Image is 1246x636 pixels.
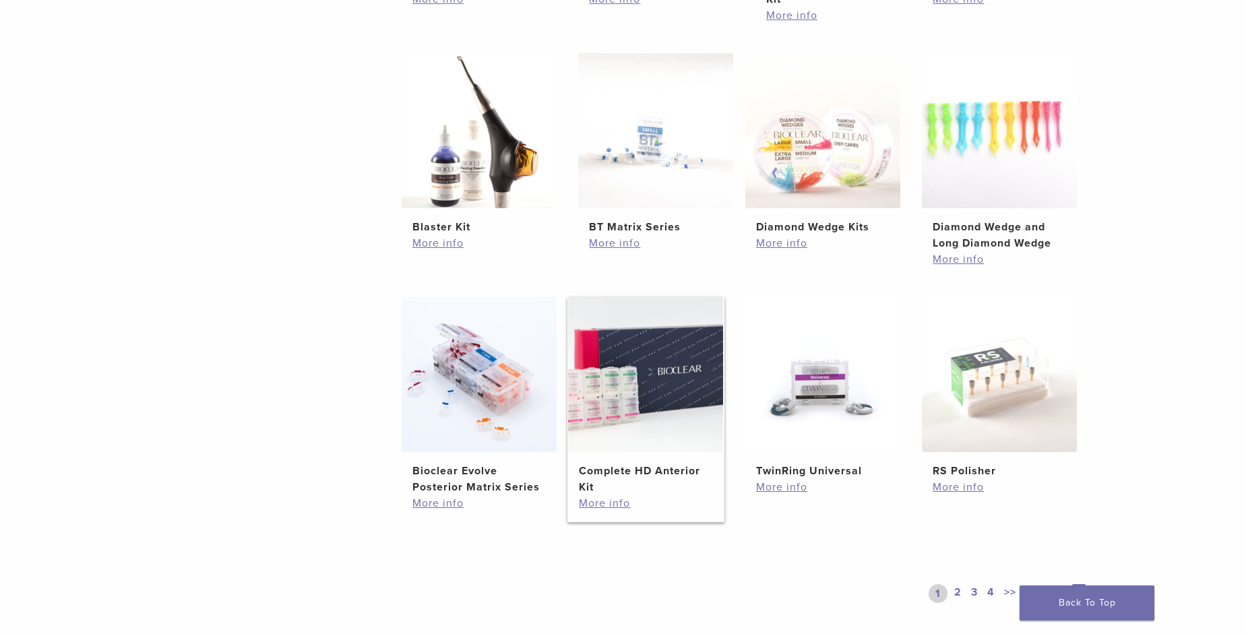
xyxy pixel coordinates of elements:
[952,584,964,603] a: 2
[1001,584,1019,603] a: >>
[578,53,733,208] img: BT Matrix Series
[745,53,902,235] a: Diamond Wedge KitsDiamond Wedge Kits
[578,53,735,235] a: BT Matrix SeriesBT Matrix Series
[567,297,724,495] a: Complete HD Anterior KitComplete HD Anterior Kit
[745,297,900,452] img: TwinRing Universal
[579,463,712,495] h2: Complete HD Anterior Kit
[985,584,997,603] a: 4
[968,584,980,603] a: 3
[921,297,1078,479] a: RS PolisherRS Polisher
[933,251,1066,267] a: More info
[402,53,557,208] img: Blaster Kit
[412,219,546,235] h2: Blaster Kit
[412,495,546,511] a: More info
[1020,585,1154,621] a: Back To Top
[756,479,890,495] a: More info
[933,463,1066,479] h2: RS Polisher
[589,219,722,235] h2: BT Matrix Series
[745,297,902,479] a: TwinRing UniversalTwinRing Universal
[756,219,890,235] h2: Diamond Wedge Kits
[922,297,1077,452] img: RS Polisher
[756,463,890,479] h2: TwinRing Universal
[579,495,712,511] a: More info
[922,53,1077,208] img: Diamond Wedge and Long Diamond Wedge
[756,235,890,251] a: More info
[745,53,900,208] img: Diamond Wedge Kits
[402,297,557,452] img: Bioclear Evolve Posterior Matrix Series
[933,479,1066,495] a: More info
[929,584,947,603] a: 1
[412,235,546,251] a: More info
[401,297,558,495] a: Bioclear Evolve Posterior Matrix SeriesBioclear Evolve Posterior Matrix Series
[933,219,1066,251] h2: Diamond Wedge and Long Diamond Wedge
[568,297,723,452] img: Complete HD Anterior Kit
[401,53,558,235] a: Blaster KitBlaster Kit
[766,7,900,24] a: More info
[412,463,546,495] h2: Bioclear Evolve Posterior Matrix Series
[589,235,722,251] a: More info
[921,53,1078,251] a: Diamond Wedge and Long Diamond WedgeDiamond Wedge and Long Diamond Wedge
